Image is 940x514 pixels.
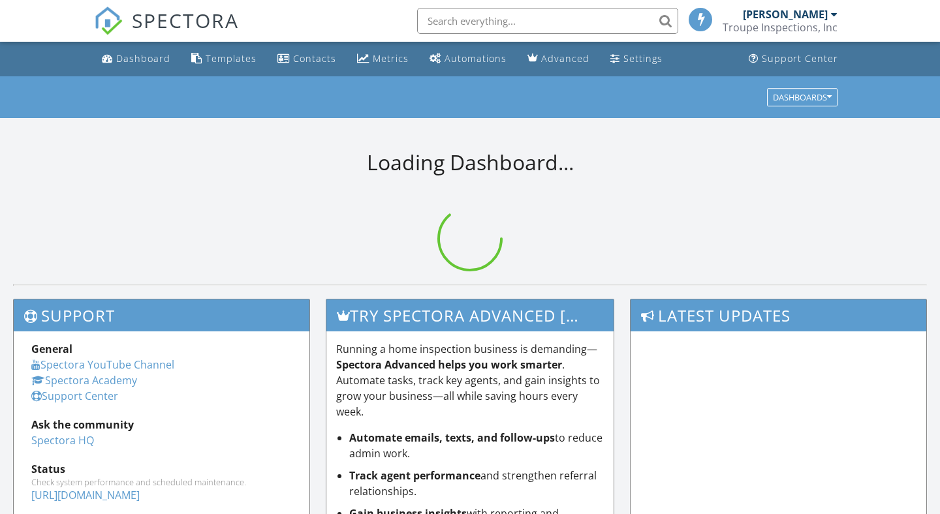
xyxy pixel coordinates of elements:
[417,8,678,34] input: Search everything...
[31,373,137,387] a: Spectora Academy
[31,417,292,432] div: Ask the community
[373,52,409,65] div: Metrics
[272,47,341,71] a: Contacts
[31,389,118,403] a: Support Center
[336,341,604,419] p: Running a home inspection business is demanding— . Automate tasks, track key agents, and gain ins...
[767,88,838,106] button: Dashboards
[743,8,828,21] div: [PERSON_NAME]
[116,52,170,65] div: Dashboard
[186,47,262,71] a: Templates
[97,47,176,71] a: Dashboard
[445,52,507,65] div: Automations
[773,93,832,102] div: Dashboards
[31,433,94,447] a: Spectora HQ
[132,7,239,34] span: SPECTORA
[94,18,239,45] a: SPECTORA
[723,21,838,34] div: Troupe Inspections, Inc
[31,461,292,477] div: Status
[623,52,663,65] div: Settings
[541,52,589,65] div: Advanced
[424,47,512,71] a: Automations (Basic)
[94,7,123,35] img: The Best Home Inspection Software - Spectora
[31,342,72,356] strong: General
[349,468,604,499] li: and strengthen referral relationships.
[762,52,838,65] div: Support Center
[522,47,595,71] a: Advanced
[31,488,140,502] a: [URL][DOMAIN_NAME]
[31,357,174,372] a: Spectora YouTube Channel
[349,430,604,461] li: to reduce admin work.
[744,47,843,71] a: Support Center
[349,468,480,483] strong: Track agent performance
[326,299,614,331] h3: Try spectora advanced [DATE]
[206,52,257,65] div: Templates
[293,52,336,65] div: Contacts
[31,477,292,487] div: Check system performance and scheduled maintenance.
[352,47,414,71] a: Metrics
[336,357,562,372] strong: Spectora Advanced helps you work smarter
[14,299,309,331] h3: Support
[631,299,926,331] h3: Latest Updates
[349,431,555,445] strong: Automate emails, texts, and follow-ups
[605,47,668,71] a: Settings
